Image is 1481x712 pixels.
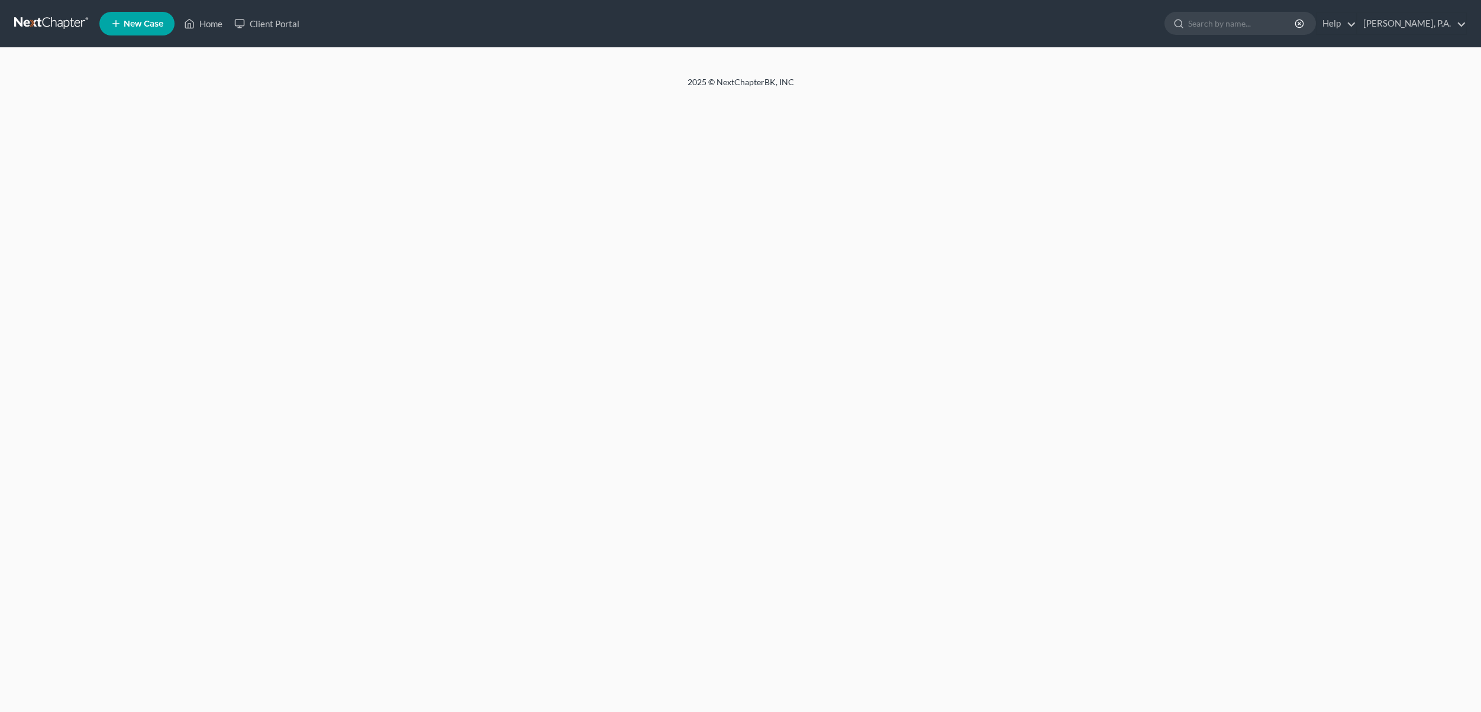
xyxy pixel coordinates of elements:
a: Client Portal [228,13,305,34]
span: New Case [124,20,163,28]
div: 2025 © NextChapterBK, INC [404,76,1078,98]
a: [PERSON_NAME], P.A. [1357,13,1466,34]
a: Home [178,13,228,34]
input: Search by name... [1188,12,1296,34]
a: Help [1317,13,1356,34]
